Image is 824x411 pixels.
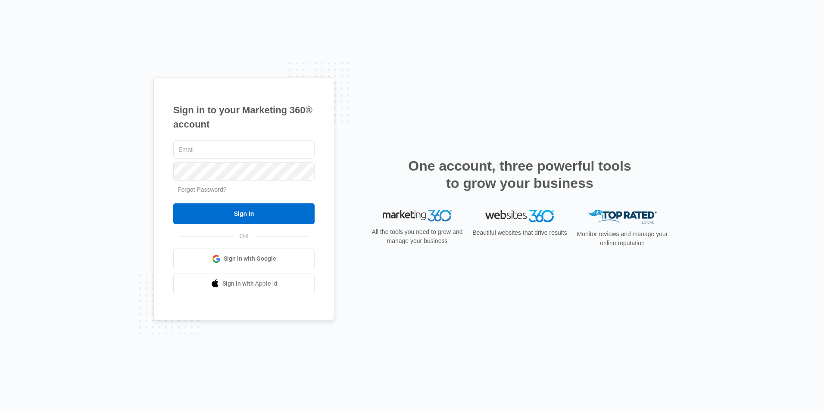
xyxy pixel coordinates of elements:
[222,279,278,288] span: Sign in with Apple Id
[406,157,634,192] h2: One account, three powerful tools to grow your business
[485,210,554,222] img: Websites 360
[383,210,452,222] img: Marketing 360
[234,232,255,241] span: OR
[178,186,227,193] a: Forgot Password?
[574,230,671,248] p: Monitor reviews and manage your online reputation
[471,228,568,237] p: Beautiful websites that drive results
[173,249,315,269] a: Sign in with Google
[224,254,276,263] span: Sign in with Google
[369,227,465,246] p: All the tools you need to grow and manage your business
[173,274,315,294] a: Sign in with Apple Id
[588,210,657,224] img: Top Rated Local
[173,203,315,224] input: Sign In
[173,103,315,131] h1: Sign in to your Marketing 360® account
[173,140,315,159] input: Email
